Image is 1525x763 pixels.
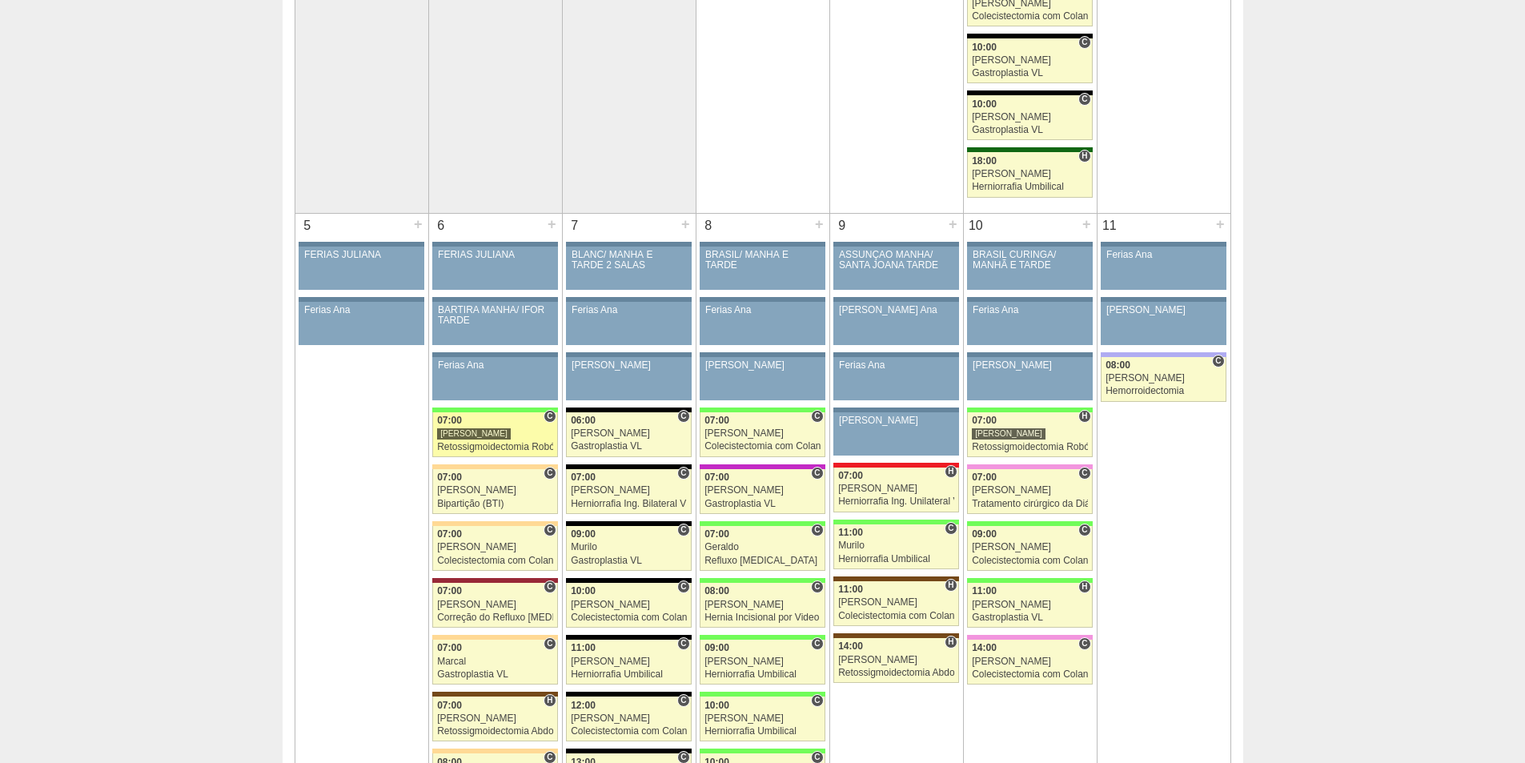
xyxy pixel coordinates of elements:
div: 5 [295,214,320,238]
div: Gastroplastia VL [437,669,553,680]
a: C 09:00 Murilo Gastroplastia VL [566,526,691,571]
div: Herniorrafia Umbilical [704,726,821,737]
div: [PERSON_NAME] [704,485,821,496]
a: BARTIRA MANHÃ/ IFOR TARDE [432,302,557,345]
div: Ferias Ana [705,305,820,315]
div: Retossigmoidectomia Robótica [972,442,1088,452]
div: [PERSON_NAME] [972,600,1088,610]
div: Key: Aviso [833,242,958,247]
span: 10:00 [972,42,997,53]
div: Key: Bartira [432,749,557,753]
div: Key: Bartira [432,521,557,526]
div: [PERSON_NAME] [972,112,1088,122]
div: Gastroplastia VL [571,556,687,566]
a: Ferias Ana [432,357,557,400]
span: 07:00 [437,585,462,596]
div: Herniorrafia Umbilical [838,554,954,564]
a: C 07:00 [PERSON_NAME] Gastroplastia VL [700,469,825,514]
div: Key: Aviso [833,408,958,412]
div: Key: Bartira [432,464,557,469]
a: Ferias Ana [967,302,1092,345]
a: C 06:00 [PERSON_NAME] Gastroplastia VL [566,412,691,457]
div: [PERSON_NAME] [972,169,1088,179]
span: Consultório [811,694,823,707]
div: 6 [429,214,454,238]
div: Ferias Ana [572,305,686,315]
div: Key: Blanc [967,90,1092,95]
div: Hernia Incisional por Video [704,612,821,623]
div: [PERSON_NAME] [1106,305,1221,315]
span: 07:00 [838,470,863,481]
span: 06:00 [571,415,596,426]
span: Hospital [1078,410,1090,423]
div: + [1080,214,1094,235]
div: Key: Blanc [566,749,691,753]
div: Key: Brasil [700,692,825,697]
div: [PERSON_NAME] [972,485,1088,496]
div: Correção do Refluxo [MEDICAL_DATA] esofágico Robótico [437,612,553,623]
div: Key: Aviso [566,352,691,357]
div: [PERSON_NAME] [704,428,821,439]
div: Herniorrafia Ing. Unilateral VL [838,496,954,507]
a: C 12:00 [PERSON_NAME] Colecistectomia com Colangiografia VL [566,697,691,741]
a: C 07:00 [PERSON_NAME] Herniorrafia Ing. Bilateral VL [566,469,691,514]
span: Consultório [811,524,823,536]
div: Key: Sírio Libanês [432,578,557,583]
span: Consultório [1078,637,1090,650]
div: Key: Santa Joana [833,576,958,581]
div: Key: Blanc [566,408,691,412]
span: 07:00 [704,528,729,540]
div: Key: Aviso [299,242,423,247]
div: Key: Albert Einstein [967,635,1092,640]
div: FERIAS JULIANA [438,250,552,260]
span: Consultório [1078,36,1090,49]
a: C 07:00 Geraldo Refluxo [MEDICAL_DATA] esofágico Robótico [700,526,825,571]
div: Key: Aviso [700,242,825,247]
div: Key: Aviso [299,297,423,302]
div: Colecistectomia com Colangiografia VL [972,11,1088,22]
span: Consultório [811,410,823,423]
span: Consultório [544,524,556,536]
a: [PERSON_NAME] [967,357,1092,400]
span: 10:00 [972,98,997,110]
div: [PERSON_NAME] [839,416,953,426]
div: Key: Bartira [432,635,557,640]
div: Key: Brasil [833,520,958,524]
div: Key: Brasil [967,521,1092,526]
span: Consultório [677,637,689,650]
div: Key: Aviso [432,352,557,357]
a: C 07:00 [PERSON_NAME] Tratamento cirúrgico da Diástase do reto abdomem [967,469,1092,514]
div: [PERSON_NAME] [437,713,553,724]
a: C 09:00 [PERSON_NAME] Herniorrafia Umbilical [700,640,825,685]
a: [PERSON_NAME] [1101,302,1226,345]
div: Key: Brasil [700,578,825,583]
div: [PERSON_NAME] [571,428,687,439]
a: H 07:00 [PERSON_NAME] Herniorrafia Ing. Unilateral VL [833,468,958,512]
div: + [679,214,692,235]
span: 07:00 [972,472,997,483]
span: Consultório [677,410,689,423]
div: [PERSON_NAME] [972,542,1088,552]
a: BLANC/ MANHÃ E TARDE 2 SALAS [566,247,691,290]
a: [PERSON_NAME] [833,412,958,456]
div: + [813,214,826,235]
div: [PERSON_NAME] [704,657,821,667]
div: [PERSON_NAME] [572,360,686,371]
a: Ferias Ana [566,302,691,345]
div: + [411,214,425,235]
div: + [946,214,960,235]
span: Consultório [677,580,689,593]
a: C 14:00 [PERSON_NAME] Colecistectomia com Colangiografia VL [967,640,1092,685]
span: Consultório [677,524,689,536]
div: Key: Santa Joana [432,692,557,697]
div: BARTIRA MANHÃ/ IFOR TARDE [438,305,552,326]
div: [PERSON_NAME] [571,713,687,724]
span: Hospital [945,636,957,649]
span: Consultório [1078,524,1090,536]
div: [PERSON_NAME] [972,55,1088,66]
a: Ferias Ana [833,357,958,400]
div: Colecistectomia com Colangiografia VL [972,556,1088,566]
div: Herniorrafia Umbilical [704,669,821,680]
a: H 11:00 [PERSON_NAME] Colecistectomia com Colangiografia VL [833,581,958,626]
div: [PERSON_NAME] [571,485,687,496]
